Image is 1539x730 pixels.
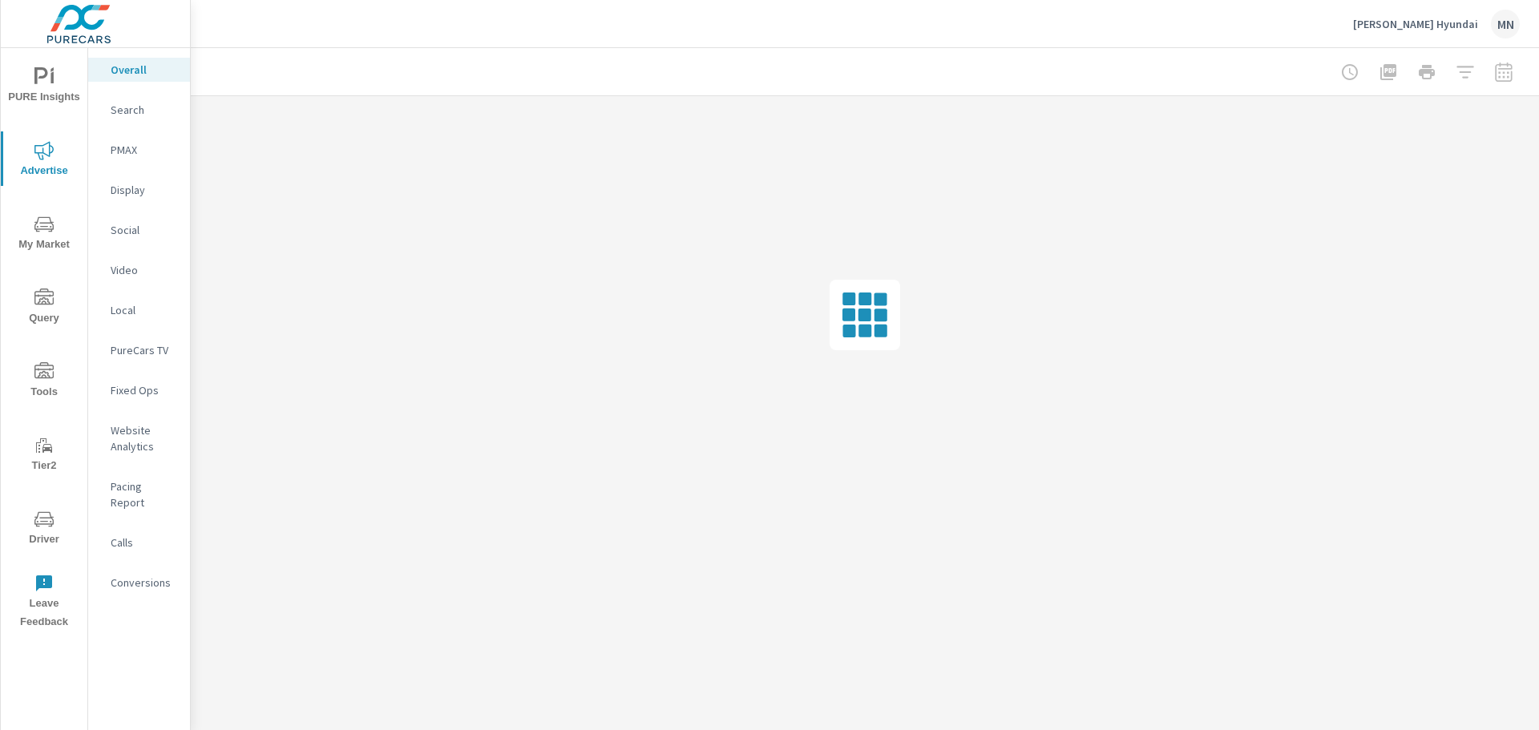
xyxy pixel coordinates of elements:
p: Fixed Ops [111,382,177,398]
div: Conversions [88,571,190,595]
span: PURE Insights [6,67,83,107]
div: Social [88,218,190,242]
div: Search [88,98,190,122]
div: Fixed Ops [88,378,190,402]
div: PureCars TV [88,338,190,362]
p: Website Analytics [111,422,177,454]
p: Conversions [111,575,177,591]
div: Display [88,178,190,202]
div: MN [1491,10,1520,38]
div: Overall [88,58,190,82]
span: Query [6,288,83,328]
p: Video [111,262,177,278]
p: Social [111,222,177,238]
p: Pacing Report [111,478,177,510]
p: Search [111,102,177,118]
span: Tools [6,362,83,401]
p: Calls [111,534,177,551]
span: My Market [6,215,83,254]
p: Display [111,182,177,198]
div: PMAX [88,138,190,162]
div: Calls [88,530,190,555]
div: Local [88,298,190,322]
span: Leave Feedback [6,574,83,631]
p: Overall [111,62,177,78]
div: nav menu [1,48,87,638]
p: PMAX [111,142,177,158]
span: Advertise [6,141,83,180]
span: Tier2 [6,436,83,475]
span: Driver [6,510,83,549]
div: Website Analytics [88,418,190,458]
p: Local [111,302,177,318]
p: PureCars TV [111,342,177,358]
div: Video [88,258,190,282]
div: Pacing Report [88,474,190,514]
p: [PERSON_NAME] Hyundai [1353,17,1478,31]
